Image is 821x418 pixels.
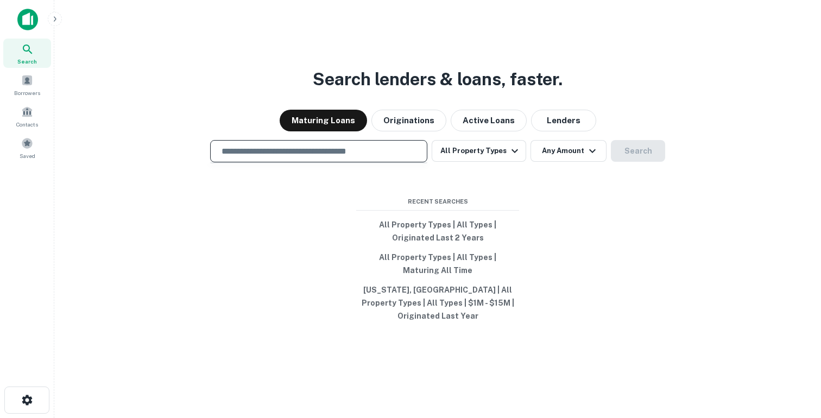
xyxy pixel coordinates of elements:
[356,197,519,206] span: Recent Searches
[16,120,38,129] span: Contacts
[767,331,821,383] iframe: Chat Widget
[17,57,37,66] span: Search
[531,110,596,131] button: Lenders
[3,39,51,68] a: Search
[313,66,563,92] h3: Search lenders & loans, faster.
[280,110,367,131] button: Maturing Loans
[356,280,519,326] button: [US_STATE], [GEOGRAPHIC_DATA] | All Property Types | All Types | $1M - $15M | Originated Last Year
[451,110,527,131] button: Active Loans
[3,133,51,162] a: Saved
[356,215,519,248] button: All Property Types | All Types | Originated Last 2 Years
[14,88,40,97] span: Borrowers
[371,110,446,131] button: Originations
[3,70,51,99] a: Borrowers
[432,140,526,162] button: All Property Types
[20,151,35,160] span: Saved
[3,102,51,131] a: Contacts
[17,9,38,30] img: capitalize-icon.png
[531,140,607,162] button: Any Amount
[356,248,519,280] button: All Property Types | All Types | Maturing All Time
